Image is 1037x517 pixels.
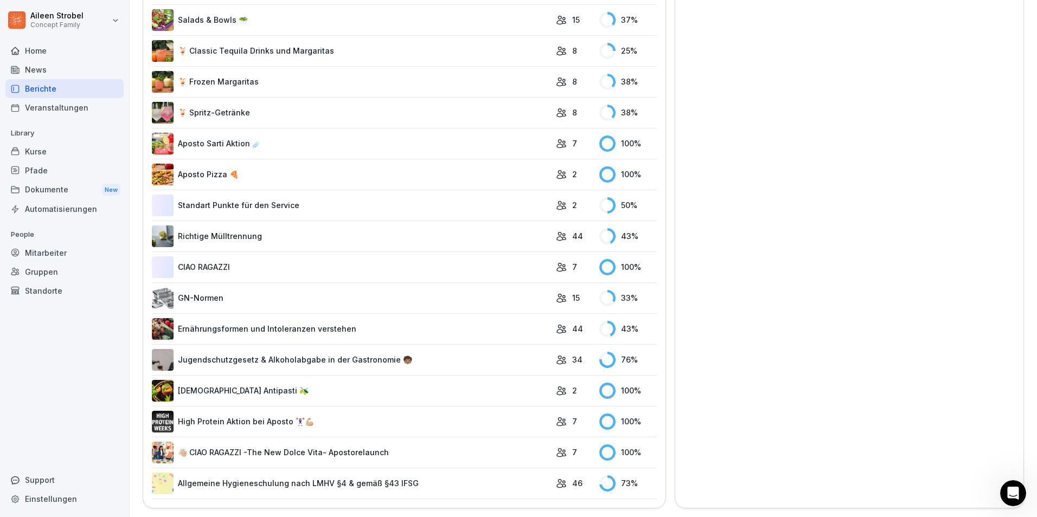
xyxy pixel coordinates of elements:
[572,45,577,56] p: 8
[152,164,174,185] img: zdf6t78pvavi3ul80ru0toxn.png
[5,226,124,243] p: People
[152,225,174,247] img: xi8ct5mhj8uiktd0s5gxztjb.png
[152,102,174,124] img: ziedcepbdxyxdu318h8tgtzw.png
[152,380,550,402] a: [DEMOGRAPHIC_DATA] Antipasti 🫒
[152,164,550,185] a: Aposto Pizza 🍕
[152,380,174,402] img: ysm8inu6d9jjl68d9x16nxcw.png
[152,287,174,309] img: f54dbio1lpti0vdzdydl5c0l.png
[152,71,550,93] a: 🍹 Frozen Margaritas
[599,197,657,214] div: 50 %
[152,195,550,216] a: Standart Punkte für den Service
[5,161,124,180] a: Pfade
[5,243,124,262] a: Mitarbeiter
[39,89,54,100] div: Ziar
[5,125,124,142] p: Library
[39,79,547,87] span: Hallo [PERSON_NAME] 👋 Willkommen in Bounti 🙌 Schaue dich um! Wenn du Fragen hast, antworte einfac...
[5,180,124,200] div: Dokumente
[152,442,550,463] a: 👋🏼 CIAO RAGAZZI -The New Dolce Vita- Apostorelaunch
[572,385,577,396] p: 2
[599,475,657,492] div: 73 %
[152,473,174,494] img: keporxd7e2fe1yz451s804y5.png
[56,49,95,60] div: • Vor 5 Std
[572,230,583,242] p: 44
[5,262,124,281] a: Gruppen
[599,290,657,306] div: 33 %
[39,49,54,60] div: Ziar
[152,225,550,247] a: Richtige Mülltrennung
[152,318,550,340] a: Ernährungsformen und Intoleranzen verstehen
[5,489,124,508] a: Einstellungen
[5,79,124,98] a: Berichte
[190,4,210,24] div: Schließen
[599,259,657,275] div: 100 %
[572,199,577,211] p: 2
[599,228,657,244] div: 43 %
[572,416,577,427] p: 7
[599,321,657,337] div: 43 %
[572,169,577,180] p: 2
[5,41,124,60] a: Home
[5,199,124,218] a: Automatisierungen
[108,338,217,382] button: Nachrichten
[572,107,577,118] p: 8
[152,102,550,124] a: 🍹 Spritz-Getränke
[102,184,120,196] div: New
[74,5,145,23] h1: Nachrichten
[599,352,657,368] div: 76 %
[572,292,580,303] p: 15
[152,411,174,432] img: zjmrrsi1s8twqmexx0km4n1q.png
[5,142,124,161] a: Kurse
[599,43,657,59] div: 25 %
[572,14,580,25] p: 15
[152,256,550,278] a: CIAO RAGAZZI
[599,166,657,183] div: 100 %
[152,473,550,494] a: Allgemeine Hygieneschulung nach LMHV §4 & gemäß §43 IFSG
[152,40,550,62] a: 🍹 Classic Tequila Drinks und Margaritas
[152,9,174,31] img: ls75ze3eqqw088sub283wg2c.png
[152,411,550,432] a: High Protein Aktion bei Aposto 🏋🏻‍♀️💪🏼
[5,470,124,489] div: Support
[12,38,34,60] img: Profile image for Ziar
[152,9,550,31] a: Salads & Bowls 🥗
[152,442,174,463] img: nd4b1tirm1npcr6pqfaw4ldb.png
[599,135,657,152] div: 100 %
[572,447,577,458] p: 7
[5,60,124,79] a: News
[152,71,174,93] img: jf3p4gudc3symi2jmax8s7wc.png
[572,354,582,365] p: 34
[152,40,174,62] img: w6z44imirsf58l7dk7m6l48m.png
[5,98,124,117] a: Veranstaltungen
[152,349,550,371] a: Jugendschutzgesetz & Alkoholabgabe in der Gastronomie 🧒🏽
[1000,480,1026,506] iframe: Intercom live chat
[137,365,189,373] span: Nachrichten
[30,11,84,21] p: Aileen Strobel
[572,323,583,334] p: 44
[599,413,657,430] div: 100 %
[5,281,124,300] a: Standorte
[599,105,657,121] div: 38 %
[599,74,657,90] div: 38 %
[572,138,577,149] p: 7
[152,318,174,340] img: bdidfg6e4ofg5twq7n4gd52h.png
[30,21,84,29] p: Concept Family
[152,349,174,371] img: bjsnreeblv4kuborbv1mjrxz.png
[572,477,582,489] p: 46
[5,180,124,200] a: DokumenteNew
[572,261,577,273] p: 7
[599,444,657,461] div: 100 %
[12,78,34,100] img: Profile image for Ziar
[152,133,550,154] a: Aposto Sarti Aktion ☄️
[599,383,657,399] div: 100 %
[152,287,550,309] a: GN-Normen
